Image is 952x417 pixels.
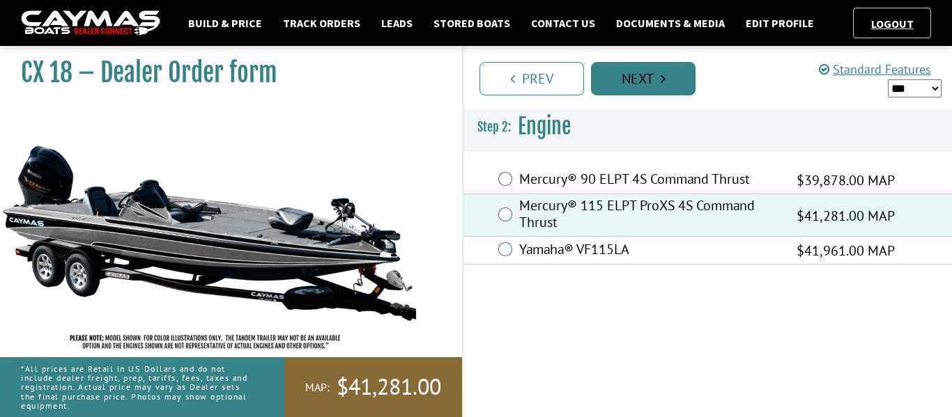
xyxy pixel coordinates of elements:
[21,57,427,88] h1: CX 18 – Dealer Order form
[609,14,732,32] a: Documents & Media
[519,171,779,191] label: Mercury® 90 ELPT 4S Command Thrust
[476,60,952,95] ul: Pagination
[21,10,160,36] img: caymas-dealer-connect-2ed40d3bc7270c1d8d7ffb4b79bf05adc795679939227970def78ec6f6c03838.gif
[591,62,696,95] a: Next
[284,357,462,417] a: MAP:$41,281.00
[864,17,921,31] a: Logout
[181,14,269,32] a: Build & Price
[374,14,420,32] a: Leads
[463,101,952,152] h3: Engine
[797,240,895,261] span: $41,961.00 MAP
[337,372,441,402] span: $41,281.00
[519,197,779,234] label: Mercury® 115 ELPT ProXS 4S Command Thrust
[479,62,584,95] a: Prev
[305,380,330,395] span: MAP:
[21,357,253,417] p: *All prices are Retail in US Dollars and do not include dealer freight, prep, tariffs, fees, taxe...
[519,241,779,261] label: Yamaha® VF115LA
[819,61,931,77] a: Standard Features
[797,170,895,191] span: $39,878.00 MAP
[276,14,367,32] a: Track Orders
[427,14,517,32] a: Stored Boats
[797,205,895,226] span: $41,281.00 MAP
[739,14,821,32] a: Edit Profile
[524,14,602,32] a: Contact Us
